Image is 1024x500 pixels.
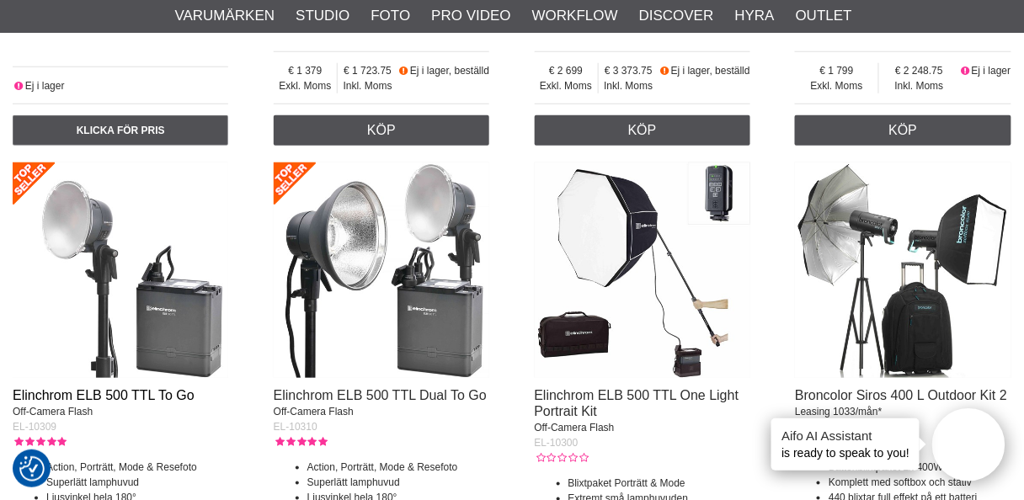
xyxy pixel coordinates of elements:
a: Varumärken [175,5,275,27]
span: 2 699 [535,63,598,78]
span: Off-Camera Flash [274,406,354,418]
button: Samtyckesinställningar [19,454,45,484]
i: Beställd [659,65,671,77]
a: Pro Video [431,5,510,27]
a: Broncolor Siros 400 L Outdoor Kit 2 [795,388,1007,402]
img: Elinchrom ELB 500 TTL Dual To Go [274,162,489,378]
span: Inkl. Moms [599,78,659,93]
span: 3 373.75 [599,63,659,78]
a: Hyra [735,5,775,27]
a: Köp [795,115,1011,146]
i: Ej i lager [13,80,25,92]
a: Workflow [532,5,618,27]
div: Kundbetyg: 0 [535,450,589,465]
img: Broncolor Siros 400 L Outdoor Kit 2 [795,162,1011,378]
span: Off-Camera Flash [13,406,93,418]
a: Discover [639,5,714,27]
span: Exkl. Moms [535,78,598,93]
h4: Aifo AI Assistant [781,427,909,444]
li: Action, Porträtt, Mode & Resefoto [46,460,228,475]
li: Komplett med softbox och stativ [829,475,1011,490]
span: Exkl. Moms [274,78,337,93]
li: Superlätt lamphuvud [46,475,228,490]
i: Beställd [397,65,410,77]
span: EL-10310 [274,421,317,433]
span: 1 799 [795,63,878,78]
li: Action, Porträtt, Mode & Resefoto [307,460,489,475]
span: 2 248.75 [879,63,959,78]
span: Exkl. Moms [795,78,878,93]
a: Elinchrom ELB 500 TTL One Light Portrait Kit [535,388,739,418]
a: Studio [296,5,349,27]
div: Kundbetyg: 5.00 [274,434,328,449]
span: EL-10309 [13,421,56,433]
i: Ej i lager [959,65,972,77]
span: Leasing 1033/mån* [795,406,882,418]
span: 1 379 [274,63,337,78]
a: Köp [274,115,489,146]
span: Ej i lager, beställd [671,65,750,77]
img: Elinchrom ELB 500 TTL One Light Portrait Kit [535,162,750,378]
img: Revisit consent button [19,456,45,481]
a: Elinchrom ELB 500 TTL To Go [13,388,195,402]
span: 1 723.75 [338,63,397,78]
div: Kundbetyg: 5.00 [13,434,67,449]
span: Ej i lager, beställd [410,65,489,77]
a: Klicka för pris [13,115,228,146]
div: is ready to speak to you! [771,418,920,471]
a: Foto [371,5,410,27]
a: Köp [535,115,750,146]
img: Elinchrom ELB 500 TTL To Go [13,162,228,378]
li: Blixtpaket Porträtt & Mode [568,476,750,491]
span: Inkl. Moms [338,78,397,93]
span: Inkl. Moms [879,78,959,93]
span: Off-Camera Flash [535,422,615,434]
span: Ej i lager [25,80,65,92]
a: Outlet [796,5,852,27]
li: Superlätt lamphuvud [307,475,489,490]
span: Ej i lager [972,65,1011,77]
span: EL-10300 [535,437,579,449]
li: Batteriblixtpaket 2x 400Ws [829,460,1011,475]
a: Elinchrom ELB 500 TTL Dual To Go [274,388,487,402]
